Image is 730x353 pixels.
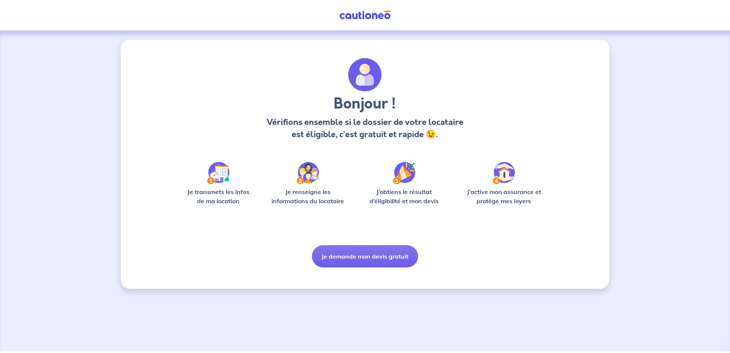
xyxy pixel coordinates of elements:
p: J’obtiens le résultat d’éligibilité et mon devis [361,187,447,206]
p: Vérifions ensemble si le dossier de votre locataire est éligible, c’est gratuit et rapide 😉. [264,116,465,141]
p: Je renseigne les informations du locataire [267,187,349,206]
p: J’active mon assurance et protège mes loyers [459,187,548,206]
img: /static/90a569abe86eec82015bcaae536bd8e6/Step-1.svg [207,162,229,184]
img: /static/f3e743aab9439237c3e2196e4328bba9/Step-3.svg [393,162,415,184]
img: archivate [348,58,382,92]
img: /static/c0a346edaed446bb123850d2d04ad552/Step-2.svg [297,162,319,184]
img: /static/bfff1cf634d835d9112899e6a3df1a5d/Step-4.svg [493,162,515,184]
h3: Bonjour ! [264,95,465,113]
img: Cautioneo [336,10,394,20]
button: Je demande mon devis gratuit [312,245,418,267]
p: Je transmets les infos de ma location [182,187,255,206]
